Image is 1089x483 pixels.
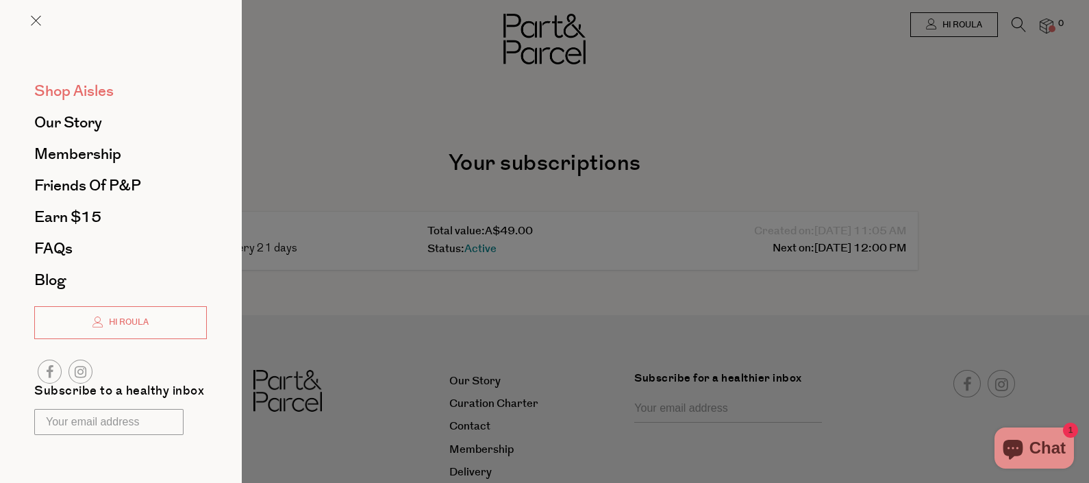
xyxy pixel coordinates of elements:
[34,210,207,225] a: Earn $15
[34,241,207,256] a: FAQs
[34,306,207,339] a: Hi Roula
[34,80,114,102] span: Shop Aisles
[34,238,73,260] span: FAQs
[34,273,207,288] a: Blog
[34,409,184,435] input: Your email address
[34,269,66,291] span: Blog
[34,84,207,99] a: Shop Aisles
[990,428,1078,472] inbox-online-store-chat: Shopify online store chat
[34,115,207,130] a: Our Story
[34,143,121,165] span: Membership
[105,317,149,328] span: Hi Roula
[34,175,141,197] span: Friends of P&P
[34,206,101,228] span: Earn $15
[34,385,204,402] label: Subscribe to a healthy inbox
[34,112,102,134] span: Our Story
[34,147,207,162] a: Membership
[34,178,207,193] a: Friends of P&P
